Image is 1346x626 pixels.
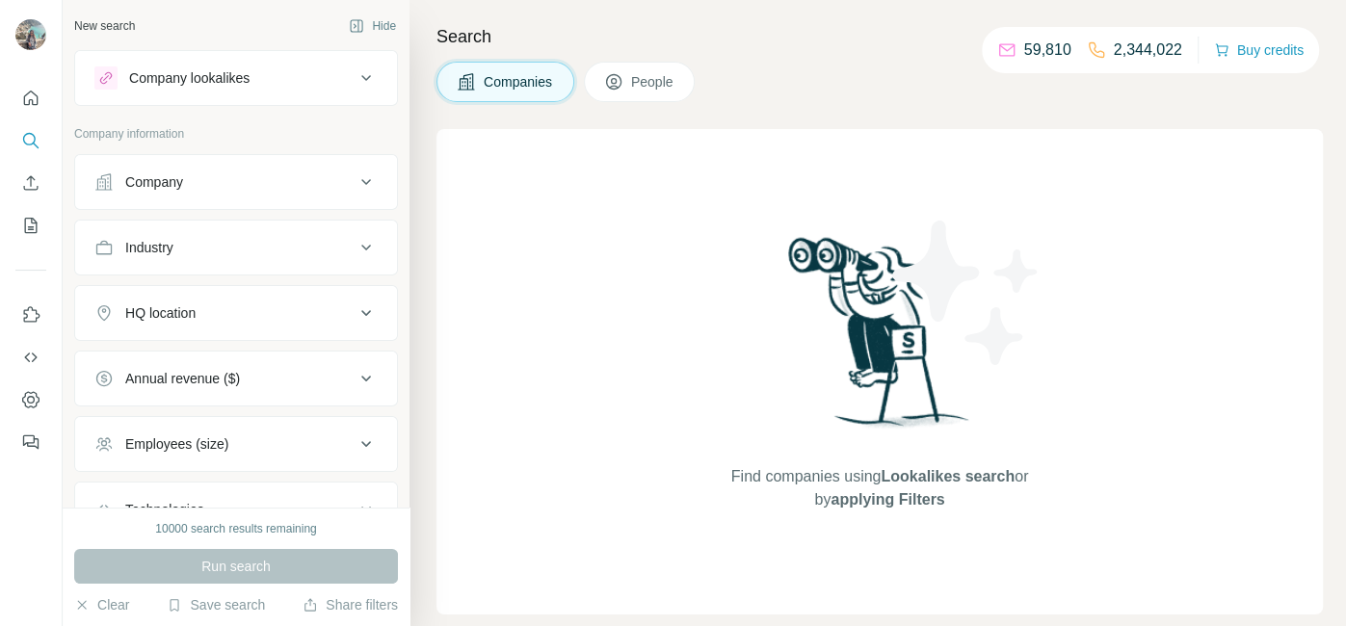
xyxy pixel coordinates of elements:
[484,72,554,91] span: Companies
[831,491,944,508] span: applying Filters
[125,500,204,519] div: Technologies
[75,290,397,336] button: HQ location
[15,19,46,50] img: Avatar
[125,434,228,454] div: Employees (size)
[75,159,397,205] button: Company
[155,520,316,537] div: 10000 search results remaining
[125,303,196,323] div: HQ location
[74,595,129,614] button: Clear
[125,172,183,192] div: Company
[15,425,46,459] button: Feedback
[15,340,46,375] button: Use Surfe API
[74,125,398,143] p: Company information
[125,369,240,388] div: Annual revenue ($)
[1214,37,1304,64] button: Buy credits
[75,224,397,271] button: Industry
[75,55,397,101] button: Company lookalikes
[129,68,250,88] div: Company lookalikes
[726,465,1034,511] span: Find companies using or by
[75,355,397,402] button: Annual revenue ($)
[631,72,675,91] span: People
[74,17,135,35] div: New search
[779,232,980,447] img: Surfe Illustration - Woman searching with binoculars
[303,595,398,614] button: Share filters
[335,12,409,40] button: Hide
[15,208,46,243] button: My lists
[880,206,1053,379] img: Surfe Illustration - Stars
[1024,39,1071,62] p: 59,810
[1114,39,1182,62] p: 2,344,022
[125,238,173,257] div: Industry
[167,595,265,614] button: Save search
[15,166,46,200] button: Enrich CSV
[15,382,46,417] button: Dashboard
[15,123,46,158] button: Search
[75,486,397,533] button: Technologies
[881,468,1015,484] span: Lookalikes search
[436,23,1323,50] h4: Search
[15,81,46,116] button: Quick start
[75,421,397,467] button: Employees (size)
[15,298,46,332] button: Use Surfe on LinkedIn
